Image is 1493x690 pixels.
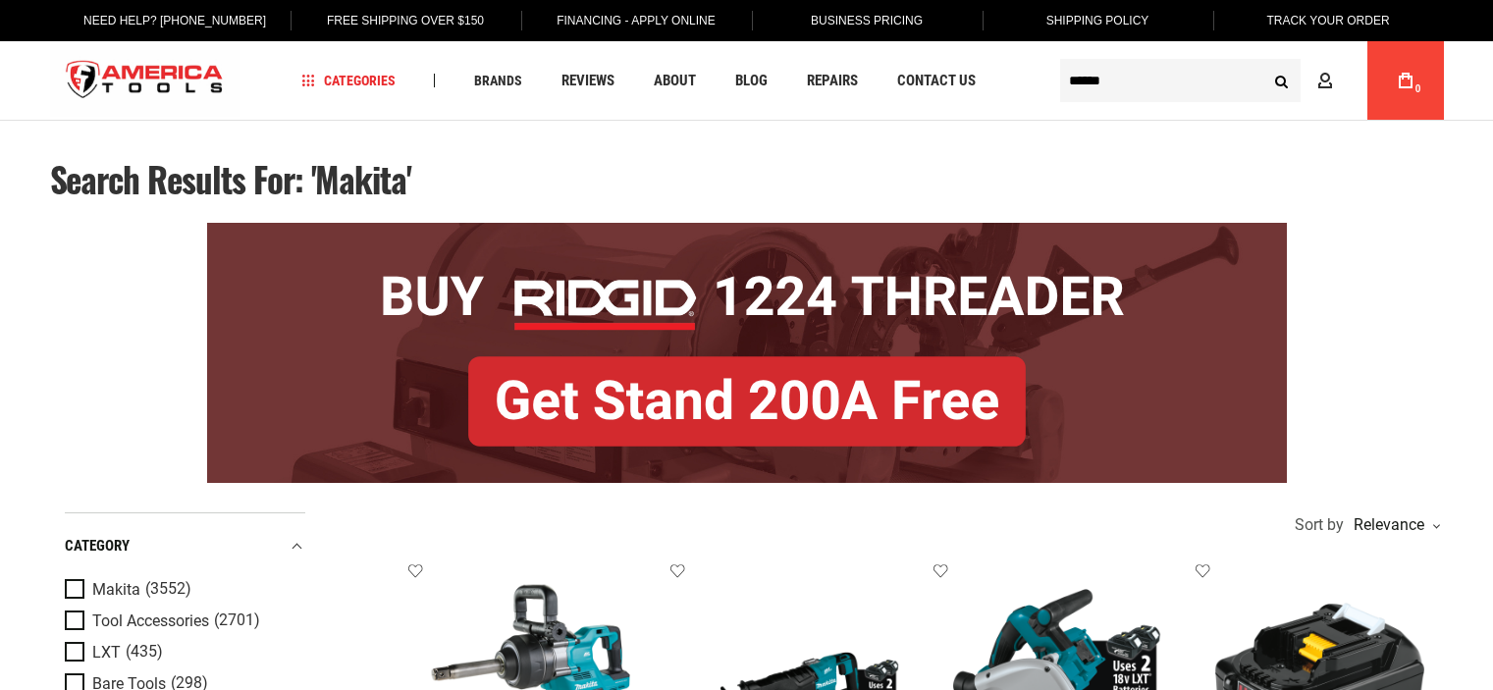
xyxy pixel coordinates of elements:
[888,68,985,94] a: Contact Us
[897,74,976,88] span: Contact Us
[65,610,300,632] a: Tool Accessories (2701)
[126,644,163,661] span: (435)
[1349,517,1439,533] div: Relevance
[726,68,776,94] a: Blog
[92,644,121,662] span: LXT
[561,74,614,88] span: Reviews
[92,581,140,599] span: Makita
[654,74,696,88] span: About
[65,533,305,559] div: category
[50,44,240,118] a: store logo
[735,74,768,88] span: Blog
[92,612,209,630] span: Tool Accessories
[645,68,705,94] a: About
[65,642,300,663] a: LXT (435)
[1415,83,1421,94] span: 0
[207,223,1287,483] img: BOGO: Buy RIDGID® 1224 Threader, Get Stand 200A Free!
[1046,14,1149,27] span: Shipping Policy
[798,68,867,94] a: Repairs
[301,74,396,87] span: Categories
[474,74,522,87] span: Brands
[1295,517,1344,533] span: Sort by
[465,68,531,94] a: Brands
[1387,41,1424,120] a: 0
[807,74,858,88] span: Repairs
[207,223,1287,238] a: BOGO: Buy RIDGID® 1224 Threader, Get Stand 200A Free!
[65,579,300,601] a: Makita (3552)
[50,153,412,204] span: Search results for: 'makita'
[50,44,240,118] img: America Tools
[1263,62,1301,99] button: Search
[553,68,623,94] a: Reviews
[145,581,191,598] span: (3552)
[293,68,404,94] a: Categories
[214,612,260,629] span: (2701)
